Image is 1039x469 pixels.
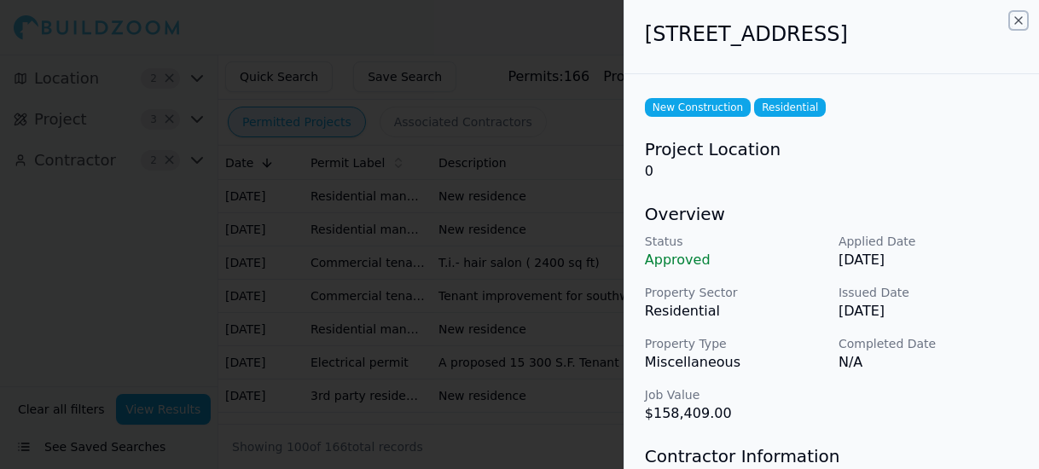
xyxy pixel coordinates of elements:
p: Job Value [645,386,825,403]
p: Applied Date [839,233,1019,250]
h3: Project Location [645,137,1019,161]
p: Miscellaneous [645,352,825,373]
p: Issued Date [839,284,1019,301]
h3: Contractor Information [645,444,1019,468]
p: N/A [839,352,1019,373]
p: Approved [645,250,825,270]
p: Completed Date [839,335,1019,352]
span: Residential [754,98,826,117]
p: [DATE] [839,301,1019,321]
p: Property Type [645,335,825,352]
h3: Overview [645,202,1019,226]
p: [DATE] [839,250,1019,270]
p: Property Sector [645,284,825,301]
p: $158,409.00 [645,403,825,424]
div: 0 [645,137,1019,182]
p: Status [645,233,825,250]
h2: [STREET_ADDRESS] [645,20,1019,48]
span: New Construction [645,98,751,117]
p: Residential [645,301,825,321]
